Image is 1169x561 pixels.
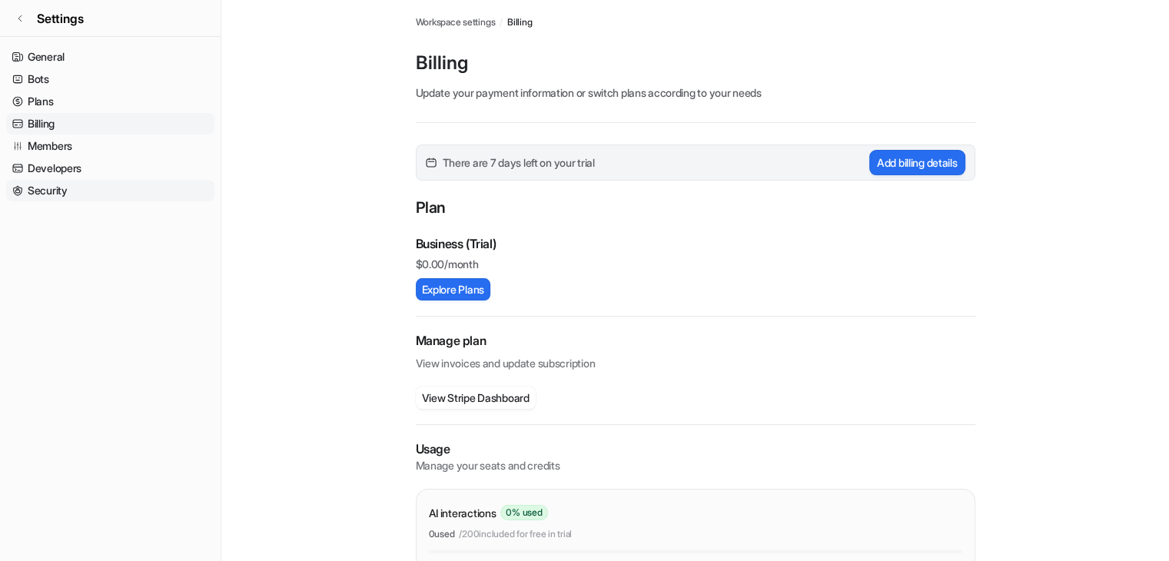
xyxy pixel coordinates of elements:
[500,15,503,29] span: /
[416,85,975,101] p: Update your payment information or switch plans according to your needs
[6,68,214,90] a: Bots
[416,332,975,350] h2: Manage plan
[37,9,84,28] span: Settings
[416,234,496,253] p: Business (Trial)
[443,154,595,171] span: There are 7 days left on your trial
[6,135,214,157] a: Members
[416,458,975,473] p: Manage your seats and credits
[416,256,975,272] p: $ 0.00/month
[459,527,572,541] p: / 200 included for free in trial
[416,15,496,29] a: Workspace settings
[416,51,975,75] p: Billing
[6,158,214,179] a: Developers
[6,46,214,68] a: General
[416,387,536,409] button: View Stripe Dashboard
[869,150,965,175] button: Add billing details
[416,350,975,371] p: View invoices and update subscription
[6,91,214,112] a: Plans
[429,505,496,521] p: AI interactions
[500,505,547,520] span: 0 % used
[6,113,214,134] a: Billing
[6,180,214,201] a: Security
[429,527,455,541] p: 0 used
[416,278,490,300] button: Explore Plans
[507,15,532,29] a: Billing
[416,196,975,222] p: Plan
[426,158,437,168] img: calender-icon.svg
[416,440,975,458] p: Usage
